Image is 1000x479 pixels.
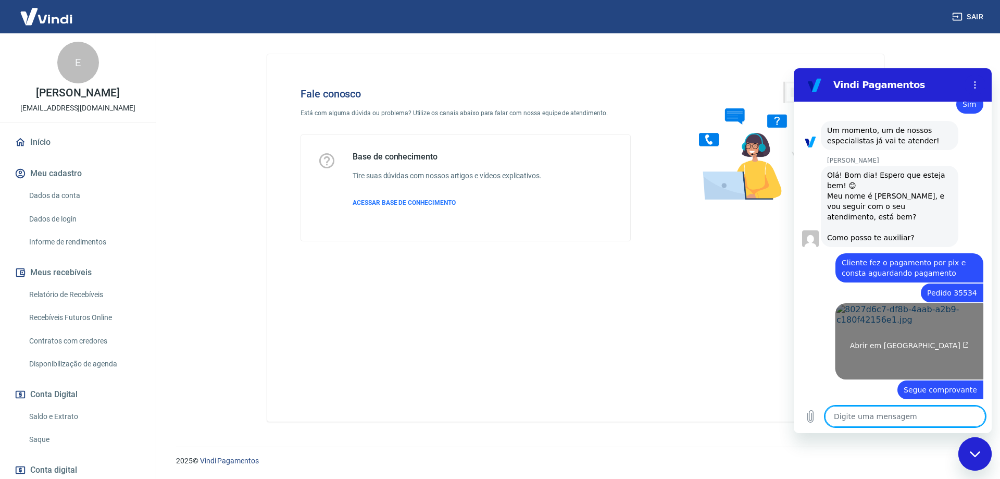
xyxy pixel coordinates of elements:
[25,231,143,253] a: Informe de rendimentos
[30,463,77,477] span: Conta digital
[25,330,143,352] a: Contratos com credores
[353,170,542,181] h6: Tire suas dúvidas com nossos artigos e vídeos explicativos.
[25,307,143,328] a: Recebíveis Futuros Online
[25,429,143,450] a: Saque
[950,7,988,27] button: Sair
[353,199,456,206] span: ACESSAR BASE DE CONHECIMENTO
[36,88,119,99] p: [PERSON_NAME]
[12,1,80,32] img: Vindi
[958,437,992,471] iframe: Botão para abrir a janela de mensagens, conversa em andamento
[20,103,135,114] p: [EMAIL_ADDRESS][DOMAIN_NAME]
[301,108,631,118] p: Está com alguma dúvida ou problema? Utilize os canais abaixo para falar com nossa equipe de atend...
[25,406,143,427] a: Saldo e Extrato
[25,284,143,305] a: Relatório de Recebíveis
[12,383,143,406] button: Conta Digital
[678,71,836,210] img: Fale conosco
[176,456,975,466] p: 2025 ©
[200,457,259,465] a: Vindi Pagamentos
[301,88,631,100] h4: Fale conosco
[25,353,143,375] a: Disponibilização de agenda
[25,185,143,206] a: Dados da conta
[353,198,542,207] a: ACESSAR BASE DE CONHECIMENTO
[353,152,542,162] h5: Base de conhecimento
[12,162,143,185] button: Meu cadastro
[794,68,992,433] iframe: Janela de mensagens
[12,131,143,154] a: Início
[12,261,143,284] button: Meus recebíveis
[25,208,143,230] a: Dados de login
[57,42,99,83] div: E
